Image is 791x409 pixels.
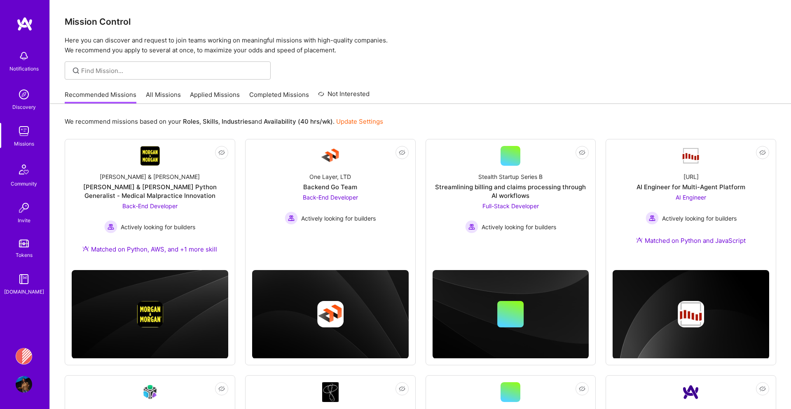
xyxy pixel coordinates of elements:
div: Stealth Startup Series B [478,172,543,181]
i: icon EyeClosed [759,149,766,156]
a: Update Settings [336,118,383,125]
span: Actively looking for builders [301,214,376,223]
div: Invite [18,216,30,225]
img: cover [72,270,228,359]
a: User Avatar [14,376,34,393]
span: Actively looking for builders [121,223,195,231]
div: Backend Go Team [303,183,357,191]
img: cover [433,270,589,359]
a: All Missions [146,90,181,104]
i: icon EyeClosed [579,149,585,156]
i: icon SearchGrey [71,66,81,75]
img: Banjo Health: AI Coding Tools Enablement Workshop [16,348,32,364]
img: Company logo [678,301,704,327]
span: AI Engineer [676,194,706,201]
span: Full-Stack Developer [482,202,539,209]
img: guide book [16,271,32,287]
img: Invite [16,200,32,216]
img: cover [613,270,769,359]
img: Actively looking for builders [646,212,659,225]
a: Banjo Health: AI Coding Tools Enablement Workshop [14,348,34,364]
a: Company LogoOne Layer, LTDBackend Go TeamBack-End Developer Actively looking for buildersActively... [252,146,409,249]
img: cover [252,270,409,359]
div: Community [11,179,37,188]
img: Company logo [317,301,344,327]
b: Availability (40 hrs/wk) [264,118,333,125]
img: teamwork [16,123,32,139]
img: Company logo [137,301,163,327]
img: Community [14,160,34,179]
img: Actively looking for builders [104,220,117,233]
div: Streamlining billing and claims processing through AI workflows [433,183,589,200]
div: Matched on Python, AWS, and +1 more skill [82,245,217,254]
img: Company Logo [681,147,701,165]
div: [URL] [683,172,699,181]
img: User Avatar [16,376,32,393]
a: Not Interested [318,89,370,104]
img: Company Logo [681,382,701,402]
b: Skills [203,118,218,125]
div: Notifications [9,64,39,73]
img: Company Logo [322,382,339,402]
b: Roles [183,118,199,125]
img: Actively looking for builders [465,220,478,233]
a: Recommended Missions [65,90,136,104]
img: Actively looking for builders [285,212,298,225]
div: [PERSON_NAME] & [PERSON_NAME] Python Generalist - Medical Malpractice Innovation [72,183,228,200]
a: Company Logo[URL]AI Engineer for Multi-Agent PlatformAI Engineer Actively looking for buildersAct... [613,146,769,255]
img: Company Logo [140,382,160,402]
div: Discovery [12,103,36,111]
img: bell [16,48,32,64]
h3: Mission Control [65,16,776,27]
p: Here you can discover and request to join teams working on meaningful missions with high-quality ... [65,35,776,55]
div: Tokens [16,251,33,259]
div: [PERSON_NAME] & [PERSON_NAME] [100,172,200,181]
b: Industries [222,118,251,125]
a: Company Logo[PERSON_NAME] & [PERSON_NAME][PERSON_NAME] & [PERSON_NAME] Python Generalist - Medica... [72,146,228,263]
img: discovery [16,86,32,103]
div: Missions [14,139,34,148]
i: icon EyeClosed [218,149,225,156]
p: We recommend missions based on your , , and . [65,117,383,126]
img: Ateam Purple Icon [636,237,643,243]
img: logo [16,16,33,31]
input: Find Mission... [81,66,264,75]
a: Applied Missions [190,90,240,104]
div: Matched on Python and JavaScript [636,236,746,245]
i: icon EyeClosed [218,385,225,392]
span: Back-End Developer [122,202,178,209]
i: icon EyeClosed [399,385,405,392]
span: Actively looking for builders [482,223,556,231]
img: tokens [19,240,29,247]
a: Stealth Startup Series BStreamlining billing and claims processing through AI workflowsFull-Stack... [433,146,589,249]
div: AI Engineer for Multi-Agent Platform [637,183,745,191]
i: icon EyeClosed [579,385,585,392]
img: Ateam Purple Icon [82,245,89,252]
i: icon EyeClosed [759,385,766,392]
div: One Layer, LTD [309,172,351,181]
a: Completed Missions [249,90,309,104]
span: Actively looking for builders [662,214,737,223]
img: Company Logo [140,146,160,166]
div: [DOMAIN_NAME] [4,287,44,296]
span: Back-End Developer [303,194,358,201]
img: Company Logo [321,146,340,166]
i: icon EyeClosed [399,149,405,156]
